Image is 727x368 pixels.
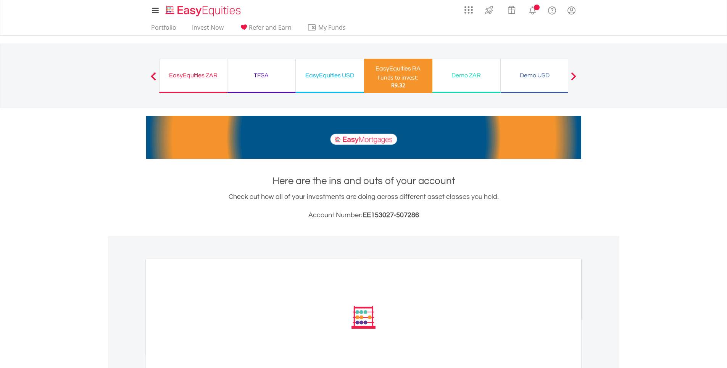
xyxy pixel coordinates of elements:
[437,70,496,81] div: Demo ZAR
[148,24,179,35] a: Portfolio
[500,2,523,16] a: Vouchers
[307,22,357,32] span: My Funds
[236,24,295,35] a: Refer and Earn
[164,70,222,81] div: EasyEquities ZAR
[146,210,581,221] h3: Account Number:
[483,4,495,16] img: thrive-v2.svg
[369,63,428,74] div: EasyEquities RA
[232,70,291,81] div: TFSA
[459,2,478,14] a: AppsGrid
[300,70,359,81] div: EasyEquities USD
[146,116,581,159] img: EasyMortage Promotion Banner
[391,82,405,89] span: R9.32
[249,23,292,32] span: Refer and Earn
[464,6,473,14] img: grid-menu-icon.svg
[505,70,564,81] div: Demo USD
[146,192,581,221] div: Check out how all of your investments are doing across different asset classes you hold.
[163,2,244,17] a: Home page
[505,4,518,16] img: vouchers-v2.svg
[164,5,244,17] img: EasyEquities_Logo.png
[189,24,227,35] a: Invest Now
[146,174,581,188] h1: Here are the ins and outs of your account
[542,2,562,17] a: FAQ's and Support
[146,76,161,83] button: Previous
[363,211,419,219] span: EE153027-507286
[523,2,542,17] a: Notifications
[566,76,581,83] button: Next
[378,74,418,82] div: Funds to invest:
[562,2,581,19] a: My Profile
